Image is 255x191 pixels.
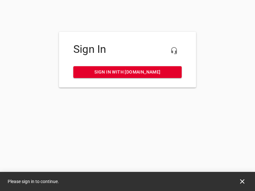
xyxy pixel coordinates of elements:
[73,66,182,78] a: Sign in with [DOMAIN_NAME]
[166,43,182,58] button: Live Chat
[8,179,59,184] span: Please sign in to continue.
[78,68,177,76] span: Sign in with [DOMAIN_NAME]
[235,174,250,189] button: Close
[73,43,182,56] h4: Sign In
